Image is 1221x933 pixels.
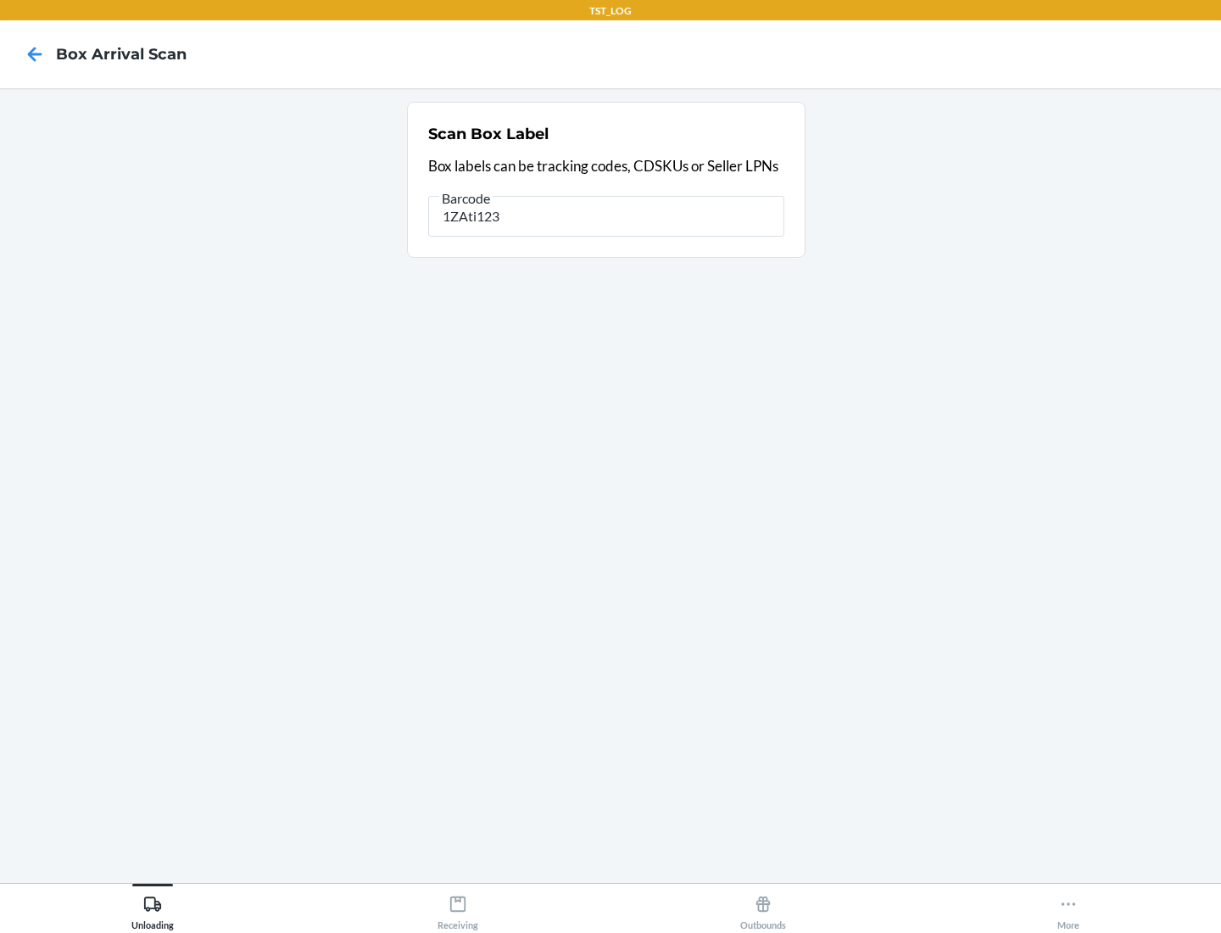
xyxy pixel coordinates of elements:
[610,884,916,930] button: Outbounds
[438,888,478,930] div: Receiving
[916,884,1221,930] button: More
[428,155,784,177] p: Box labels can be tracking codes, CDSKUs or Seller LPNs
[740,888,786,930] div: Outbounds
[428,123,549,145] h2: Scan Box Label
[589,3,632,19] p: TST_LOG
[439,190,493,207] span: Barcode
[1057,888,1079,930] div: More
[305,884,610,930] button: Receiving
[56,43,187,65] h4: Box Arrival Scan
[428,196,784,237] input: Barcode
[131,888,174,930] div: Unloading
